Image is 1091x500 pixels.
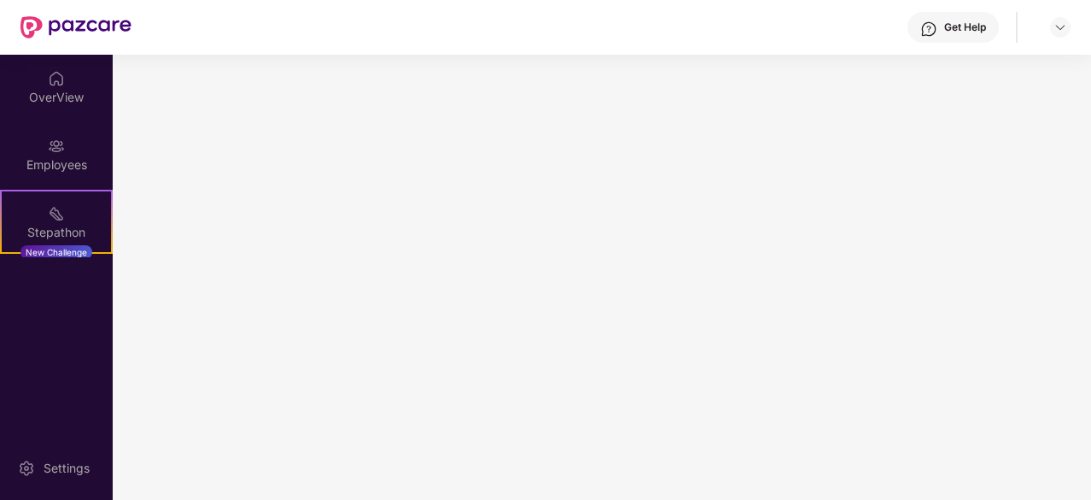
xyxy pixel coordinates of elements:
[2,224,111,241] div: Stepathon
[48,205,65,222] img: svg+xml;base64,PHN2ZyB4bWxucz0iaHR0cDovL3d3dy53My5vcmcvMjAwMC9zdmciIHdpZHRoPSIyMSIgaGVpZ2h0PSIyMC...
[920,21,937,38] img: svg+xml;base64,PHN2ZyBpZD0iSGVscC0zMngzMiIgeG1sbnM9Imh0dHA6Ly93d3cudzMub3JnLzIwMDAvc3ZnIiB3aWR0aD...
[944,21,986,34] div: Get Help
[1053,21,1067,34] img: svg+xml;base64,PHN2ZyBpZD0iRHJvcGRvd24tMzJ4MzIiIHhtbG5zPSJodHRwOi8vd3d3LnczLm9yZy8yMDAwL3N2ZyIgd2...
[18,460,35,477] img: svg+xml;base64,PHN2ZyBpZD0iU2V0dGluZy0yMHgyMCIgeG1sbnM9Imh0dHA6Ly93d3cudzMub3JnLzIwMDAvc3ZnIiB3aW...
[20,245,92,259] div: New Challenge
[38,460,95,477] div: Settings
[20,16,131,38] img: New Pazcare Logo
[48,138,65,155] img: svg+xml;base64,PHN2ZyBpZD0iRW1wbG95ZWVzIiB4bWxucz0iaHR0cDovL3d3dy53My5vcmcvMjAwMC9zdmciIHdpZHRoPS...
[48,70,65,87] img: svg+xml;base64,PHN2ZyBpZD0iSG9tZSIgeG1sbnM9Imh0dHA6Ly93d3cudzMub3JnLzIwMDAvc3ZnIiB3aWR0aD0iMjAiIG...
